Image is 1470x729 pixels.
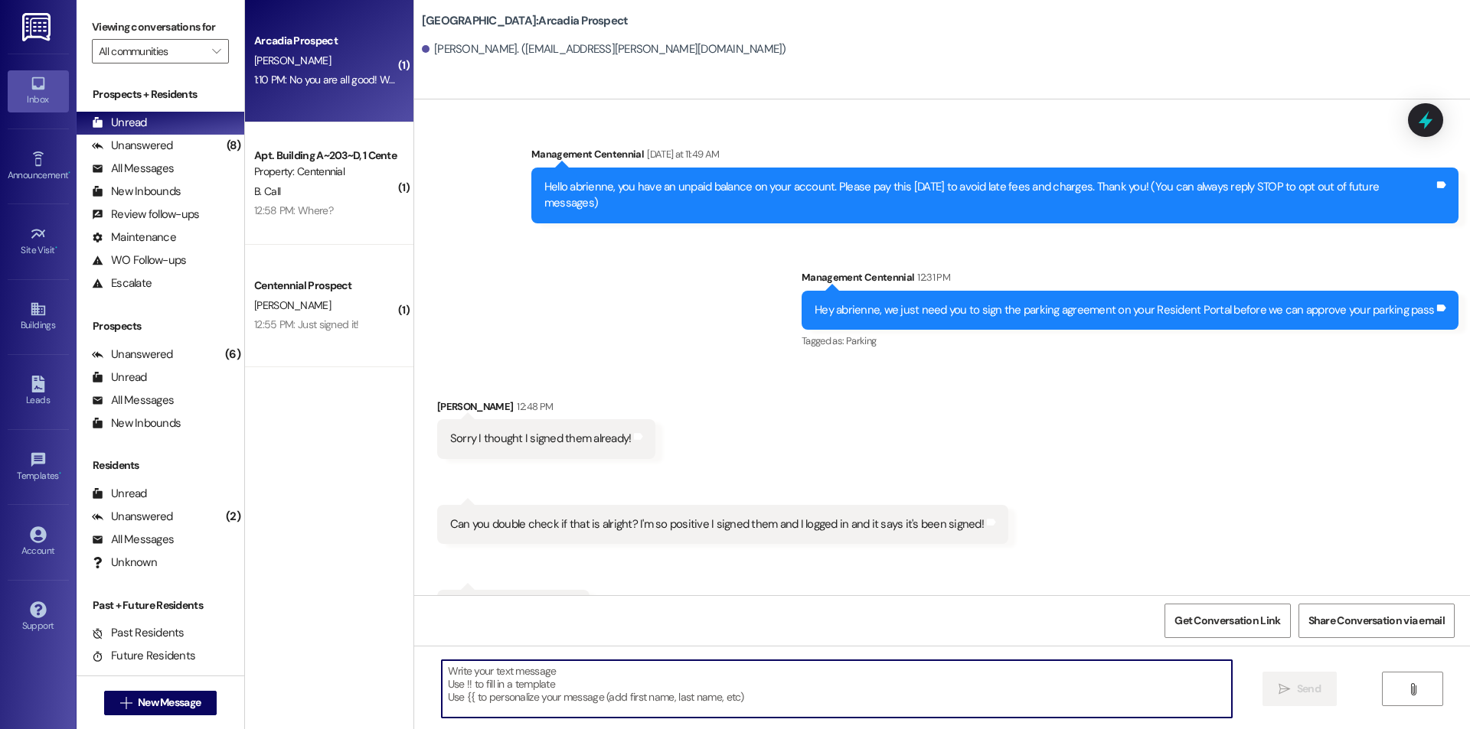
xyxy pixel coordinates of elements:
[138,695,201,711] span: New Message
[254,164,396,180] div: Property: Centennial
[815,302,1434,318] div: Hey abrienne, we just need you to sign the parking agreement on your Resident Portal before we ca...
[92,207,199,223] div: Review follow-ups
[422,41,786,57] div: [PERSON_NAME]. ([EMAIL_ADDRESS][PERSON_NAME][DOMAIN_NAME])
[913,269,950,285] div: 12:31 PM
[802,269,1459,291] div: Management Centennial
[55,242,57,253] span: •
[1308,613,1445,629] span: Share Conversation via email
[22,13,54,41] img: ResiDesk Logo
[104,691,217,715] button: New Message
[92,229,176,246] div: Maintenance
[92,486,147,502] div: Unread
[92,184,181,200] div: New Inbounds
[1279,683,1290,695] i: 
[92,161,174,177] div: All Messages
[802,330,1459,352] div: Tagged as:
[8,296,69,337] a: Buildings
[846,334,876,347] span: Parking
[92,415,181,431] div: New Inbounds
[77,457,244,474] div: Residents
[92,138,173,154] div: Unanswered
[8,522,69,563] a: Account
[92,15,229,39] label: Viewing conversations for
[92,392,174,408] div: All Messages
[8,70,69,112] a: Inbox
[59,468,61,479] span: •
[212,45,220,57] i: 
[531,146,1459,168] div: Management Centennial
[92,509,173,525] div: Unanswered
[92,115,147,131] div: Unread
[77,318,244,334] div: Prospects
[254,317,359,331] div: 12:55 PM: Just signed it!
[92,648,195,664] div: Future Residents
[450,431,632,447] div: Sorry I thought I signed them already!
[8,221,69,262] a: Site Visit •
[221,343,244,366] div: (6)
[222,505,244,529] div: (2)
[254,298,331,312] span: [PERSON_NAME]
[223,134,244,158] div: (8)
[77,86,244,103] div: Prospects + Residents
[544,179,1434,212] div: Hello abrienne, you have an unpaid balance on your account. Please pay this [DATE] to avoid late ...
[254,278,396,294] div: Centennial Prospect
[92,555,157,571] div: Unknown
[99,39,204,63] input: All communities
[92,369,147,386] div: Unread
[643,146,719,162] div: [DATE] at 11:49 AM
[92,252,186,268] div: WO Follow-ups
[8,371,69,412] a: Leads
[1263,672,1337,706] button: Send
[437,399,656,420] div: [PERSON_NAME]
[254,148,396,164] div: Apt. Building A~203~D, 1 Centennial
[68,168,70,178] span: •
[254,73,817,86] div: 1:10 PM: No you are all good! We are good to park there over night right? Or do we need to come i...
[1407,683,1419,695] i: 
[120,697,132,709] i: 
[1297,681,1321,697] span: Send
[1298,604,1455,638] button: Share Conversation via email
[92,532,174,548] div: All Messages
[1165,604,1290,638] button: Get Conversation Link
[254,203,333,217] div: 12:58 PM: Where?
[254,54,331,67] span: [PERSON_NAME]
[8,447,69,488] a: Templates •
[254,33,396,49] div: Arcadia Prospect
[8,597,69,638] a: Support
[1174,613,1280,629] span: Get Conversation Link
[513,399,553,415] div: 12:48 PM
[450,516,984,532] div: Can you double check if that is alright? I'm so positive I signed them and I logged in and it say...
[92,275,152,291] div: Escalate
[254,184,280,198] span: B. Call
[92,347,173,363] div: Unanswered
[77,597,244,613] div: Past + Future Residents
[92,625,185,641] div: Past Residents
[422,13,629,29] b: [GEOGRAPHIC_DATA]: Arcadia Prospect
